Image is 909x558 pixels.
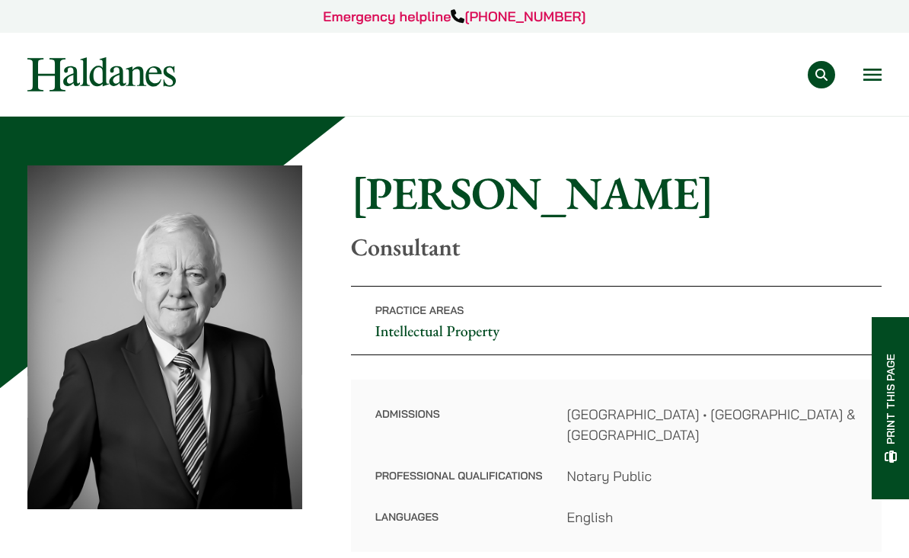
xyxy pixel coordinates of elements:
dt: Admissions [375,404,543,466]
button: Search [808,61,835,88]
dd: Notary Public [567,466,857,486]
img: Logo of Haldanes [27,57,176,91]
a: Intellectual Property [375,321,500,341]
dd: English [567,507,857,528]
dt: Professional Qualifications [375,466,543,507]
span: Practice Areas [375,303,464,317]
button: Open menu [863,69,882,81]
dt: Languages [375,507,543,528]
dd: [GEOGRAPHIC_DATA] • [GEOGRAPHIC_DATA] & [GEOGRAPHIC_DATA] [567,404,857,445]
a: Emergency helpline[PHONE_NUMBER] [323,8,585,25]
p: Consultant [351,232,882,261]
h1: [PERSON_NAME] [351,165,882,220]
